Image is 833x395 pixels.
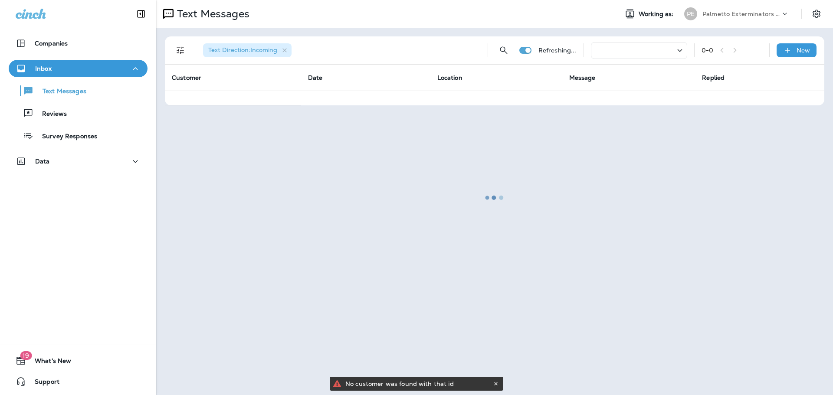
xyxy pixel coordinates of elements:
[34,88,86,96] p: Text Messages
[9,82,148,100] button: Text Messages
[9,373,148,390] button: Support
[20,351,32,360] span: 19
[797,47,810,54] p: New
[9,153,148,170] button: Data
[9,60,148,77] button: Inbox
[35,65,52,72] p: Inbox
[33,110,67,118] p: Reviews
[345,377,491,391] div: No customer was found with that id
[33,133,97,141] p: Survey Responses
[129,5,153,23] button: Collapse Sidebar
[9,104,148,122] button: Reviews
[9,35,148,52] button: Companies
[9,127,148,145] button: Survey Responses
[26,378,59,388] span: Support
[35,40,68,47] p: Companies
[35,158,50,165] p: Data
[9,352,148,369] button: 19What's New
[26,357,71,368] span: What's New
